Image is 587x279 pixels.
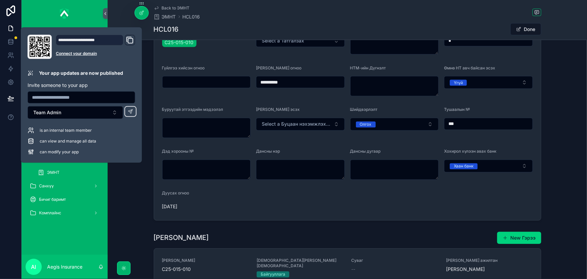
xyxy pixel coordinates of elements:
[22,27,108,228] div: scrollable content
[444,107,470,112] span: Тушаалын №
[56,35,135,59] div: Domain and Custom Link
[28,82,135,89] p: Invite someone to your app
[26,180,104,192] a: Санхүү
[262,37,304,44] span: Select a Татгалзах
[31,263,36,271] span: AI
[162,38,196,47] a: C25-015-010
[350,107,378,112] span: Шийдвэрлэлт
[162,65,205,70] span: Гүйлгээ хийсэн огноо
[350,65,386,70] span: НТМ-ийн Дүгнэлт
[510,23,541,35] button: Done
[261,272,285,278] div: Байгууллага
[444,149,497,154] span: Хохирол хүлээн авах банк
[33,109,61,116] span: Team Admin
[39,183,54,189] span: Санхүү
[40,128,92,133] span: is an internal team member
[256,118,345,131] button: Select Button
[350,118,439,131] button: Select Button
[444,65,495,70] span: Өмнө НТ авч байсан эсэх
[446,266,533,273] span: [PERSON_NAME]
[56,51,135,56] a: Connect your domain
[444,160,533,173] button: Select Button
[454,163,474,169] div: Хаан банк
[257,258,343,269] span: [DEMOGRAPHIC_DATA][PERSON_NAME][DEMOGRAPHIC_DATA]
[256,149,280,154] span: Дансны нэр
[350,149,381,154] span: Дансны дугаар
[28,106,123,119] button: Select Button
[154,233,209,243] h1: [PERSON_NAME]
[165,39,194,46] span: C25-015-010
[34,166,104,179] a: ЭМНТ
[162,5,190,11] span: Back to ЭМНТ
[47,263,82,270] p: Aegis Insurance
[444,76,533,89] button: Select Button
[154,13,176,20] a: ЭМНТ
[154,5,190,11] a: Back to ЭМНТ
[256,65,301,70] span: [PERSON_NAME] огноо
[47,170,60,175] span: ЭМНТ
[454,80,463,86] div: Үгүй
[360,122,372,128] div: Олгох
[162,258,249,263] span: [PERSON_NAME]
[262,121,331,128] span: Select a Буцаан нэхэмжлэх эсэх
[40,149,79,155] span: can modify your app
[26,207,104,219] a: Комплайнс
[497,232,541,244] button: New Гэрээ
[446,258,533,263] span: [PERSON_NAME] ажилтан
[162,107,223,112] span: Буруутай этгээдийн мэдээлэл
[162,266,249,273] span: C25-015-010
[162,204,251,210] span: [DATE]
[39,70,123,76] p: Your app updates are now published
[154,25,179,34] h1: HCL016
[39,197,66,202] span: Бичиг баримт
[162,13,176,20] span: ЭМНТ
[60,8,69,19] img: App logo
[26,193,104,206] a: Бичиг баримт
[256,34,345,47] button: Select Button
[352,266,356,273] span: --
[162,191,189,196] span: Дуусах огноо
[162,149,194,154] span: Дэд хорооны №
[352,258,438,263] span: Суваг
[183,13,200,20] a: HCL016
[39,210,61,216] span: Комплайнс
[40,138,96,144] span: can view and manage all data
[256,107,300,112] span: [PERSON_NAME] эсэх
